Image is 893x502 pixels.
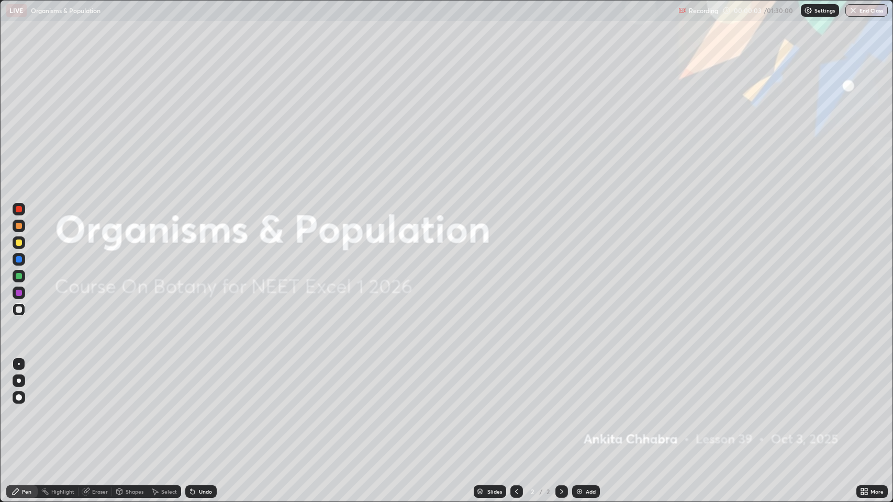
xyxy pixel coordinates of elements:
p: LIVE [9,6,24,15]
img: class-settings-icons [804,6,812,15]
div: Eraser [92,489,108,494]
div: 2 [527,488,538,495]
img: end-class-cross [849,6,857,15]
p: Settings [814,8,835,13]
div: Add [586,489,596,494]
img: add-slide-button [575,487,584,496]
div: Undo [199,489,212,494]
div: Slides [487,489,502,494]
div: Shapes [126,489,143,494]
p: Organisms & Population [31,6,101,15]
button: End Class [845,4,888,17]
div: More [870,489,884,494]
div: Pen [22,489,31,494]
div: 2 [545,487,551,496]
p: Recording [689,7,718,15]
div: Highlight [51,489,74,494]
img: recording.375f2c34.svg [678,6,687,15]
div: Select [161,489,177,494]
div: / [540,488,543,495]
